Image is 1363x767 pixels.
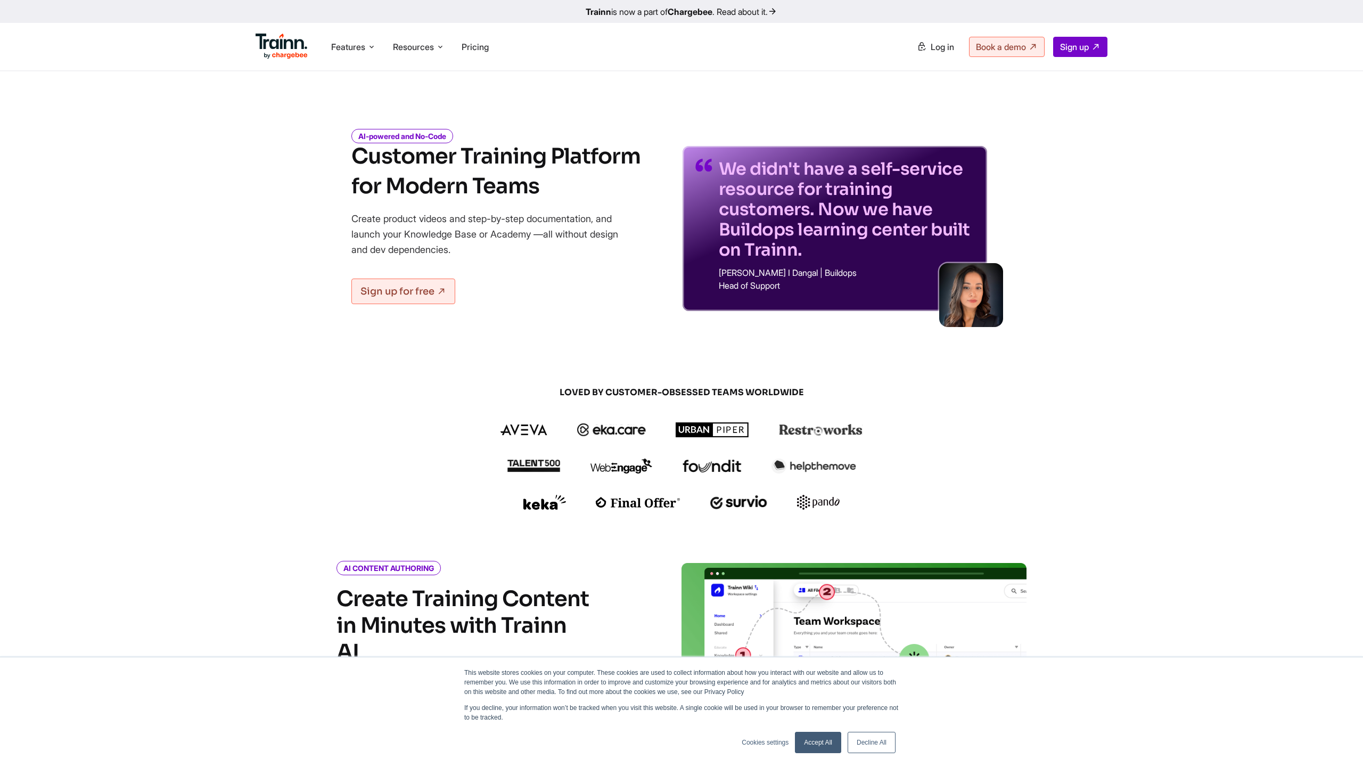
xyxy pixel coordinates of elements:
[910,37,960,56] a: Log in
[351,279,455,304] a: Sign up for free
[710,495,767,509] img: survio logo
[351,142,641,201] h1: Customer Training Platform for Modern Teams
[596,497,680,508] img: finaloffer logo
[507,459,560,472] img: talent500 logo
[351,211,634,257] p: Create product videos and step-by-step documentation, and launch your Knowledge Base or Academy —...
[590,459,652,474] img: webengage logo
[523,495,566,510] img: keka logo
[795,732,841,753] a: Accept All
[256,34,308,59] img: Trainn Logo
[586,6,611,17] b: Trainn
[1053,37,1107,57] a: Sign up
[462,42,489,52] a: Pricing
[464,668,899,697] p: This website stores cookies on your computer. These cookies are used to collect information about...
[336,586,592,666] h4: Create Training Content in Minutes with Trainn AI
[779,424,863,436] img: restroworks logo
[351,129,453,143] i: AI-powered and No-Code
[426,387,937,398] span: LOVED BY CUSTOMER-OBSESSED TEAMS WORLDWIDE
[577,423,646,436] img: ekacare logo
[500,425,547,435] img: aveva logo
[976,42,1026,52] span: Book a demo
[719,268,974,277] p: [PERSON_NAME] I Dangal | Buildops
[719,159,974,260] p: We didn't have a self-service resource for training customers. Now we have Buildops learning cent...
[676,422,749,437] img: urbanpiper logo
[931,42,954,52] span: Log in
[719,281,974,290] p: Head of Support
[797,495,840,510] img: pando logo
[771,459,856,474] img: helpthemove logo
[939,263,1003,327] img: sabina-buildops.d2e8138.png
[331,41,365,53] span: Features
[848,732,896,753] a: Decline All
[393,41,434,53] span: Resources
[682,460,742,472] img: foundit logo
[464,703,899,722] p: If you decline, your information won’t be tracked when you visit this website. A single cookie wi...
[336,561,441,575] i: AI CONTENT AUTHORING
[695,159,712,172] img: quotes-purple.41a7099.svg
[742,738,789,747] a: Cookies settings
[1060,42,1089,52] span: Sign up
[668,6,712,17] b: Chargebee
[969,37,1045,57] a: Book a demo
